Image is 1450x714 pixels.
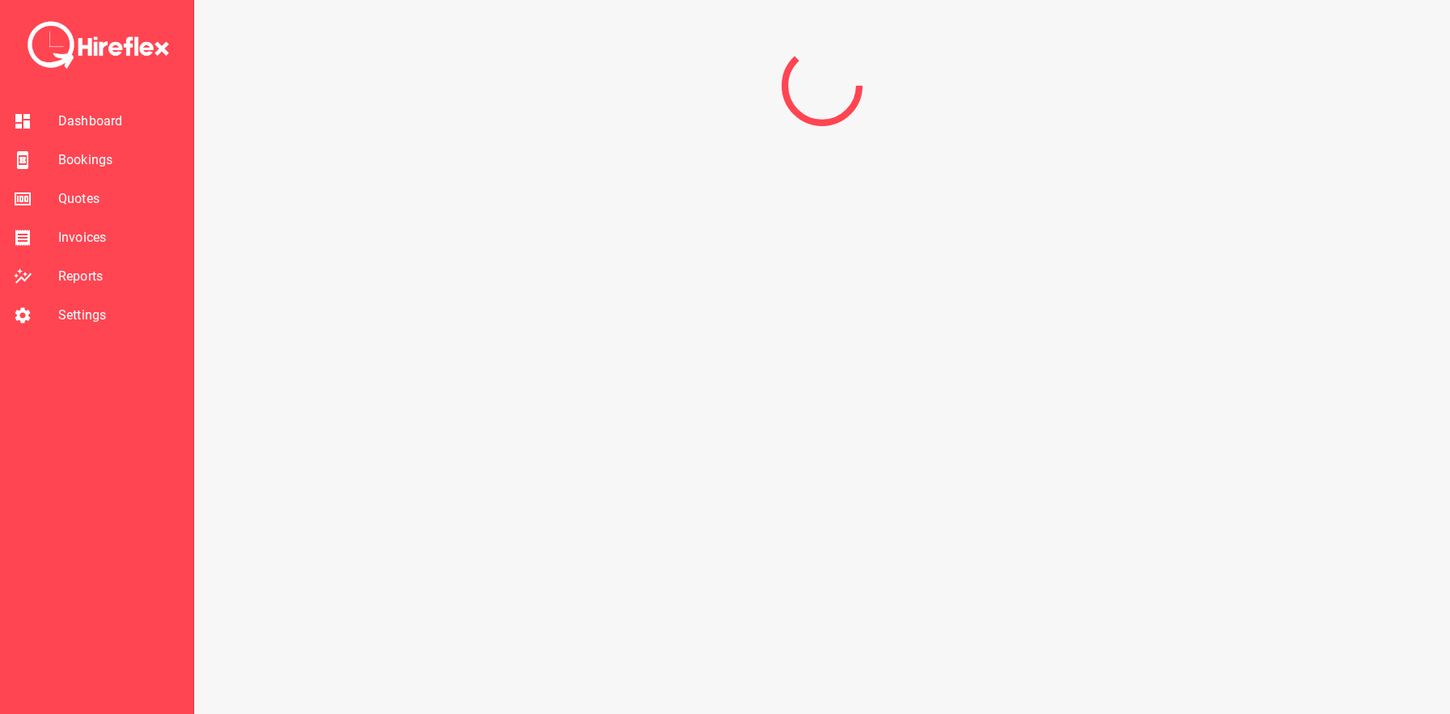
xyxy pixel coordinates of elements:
[58,112,180,131] span: Dashboard
[58,228,180,247] span: Invoices
[58,150,180,170] span: Bookings
[58,267,180,286] span: Reports
[58,189,180,209] span: Quotes
[58,306,180,325] span: Settings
